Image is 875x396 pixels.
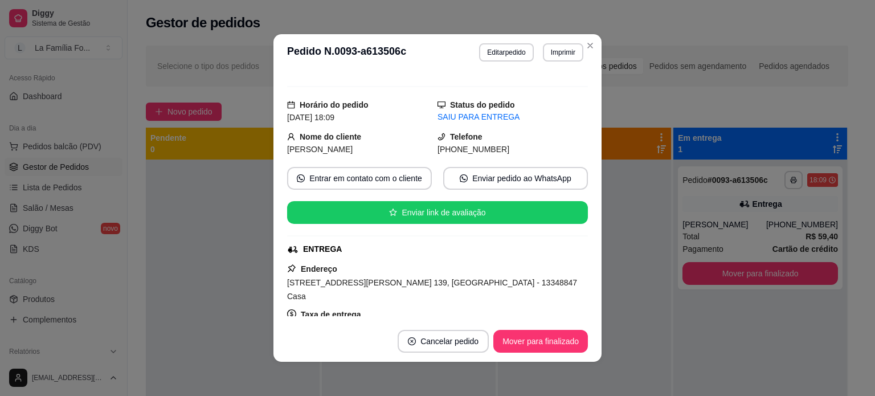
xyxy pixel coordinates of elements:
[437,133,445,141] span: phone
[287,101,295,109] span: calendar
[479,43,533,62] button: Editarpedido
[287,309,296,319] span: dollar
[437,111,588,123] div: SAIU PARA ENTREGA
[297,174,305,182] span: whats-app
[301,310,361,319] strong: Taxa de entrega
[450,132,483,141] strong: Telefone
[287,278,577,301] span: [STREET_ADDRESS][PERSON_NAME] 139, [GEOGRAPHIC_DATA] - 13348847 Casa
[543,43,583,62] button: Imprimir
[301,264,337,273] strong: Endereço
[287,167,432,190] button: whats-appEntrar em contato com o cliente
[287,264,296,273] span: pushpin
[581,36,599,55] button: Close
[450,100,515,109] strong: Status do pedido
[398,330,489,353] button: close-circleCancelar pedido
[443,167,588,190] button: whats-appEnviar pedido ao WhatsApp
[408,337,416,345] span: close-circle
[303,243,342,255] div: ENTREGA
[437,101,445,109] span: desktop
[300,132,361,141] strong: Nome do cliente
[287,113,334,122] span: [DATE] 18:09
[287,133,295,141] span: user
[287,145,353,154] span: [PERSON_NAME]
[437,145,509,154] span: [PHONE_NUMBER]
[300,100,369,109] strong: Horário do pedido
[460,174,468,182] span: whats-app
[287,201,588,224] button: starEnviar link de avaliação
[287,43,406,62] h3: Pedido N. 0093-a613506c
[389,209,397,217] span: star
[493,330,588,353] button: Mover para finalizado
